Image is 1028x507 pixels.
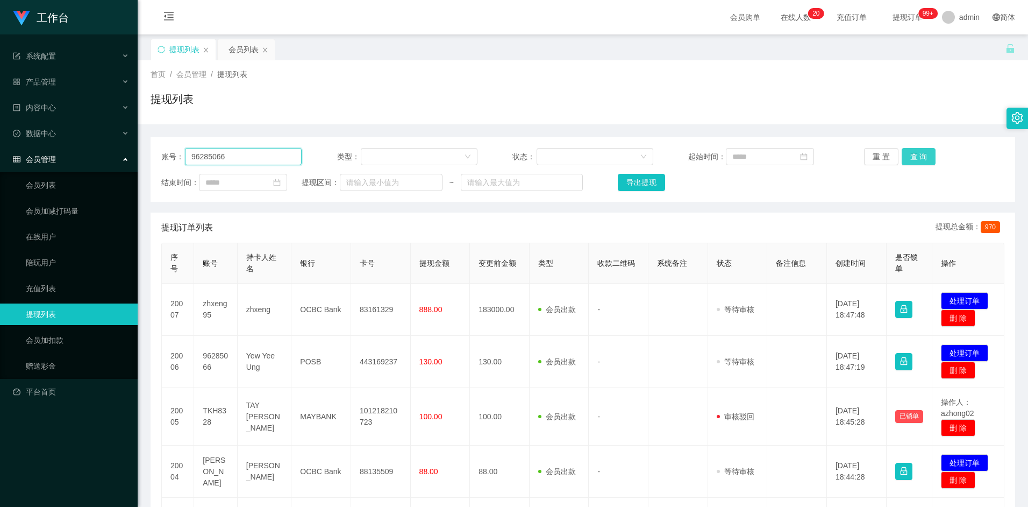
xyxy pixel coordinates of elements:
[827,336,887,388] td: [DATE] 18:47:19
[470,446,530,498] td: 88.00
[618,174,665,191] button: 导出提现
[800,153,808,160] i: 图标: calendar
[238,388,292,446] td: TAY [PERSON_NAME]
[941,344,988,362] button: 处理订单
[470,388,530,446] td: 100.00
[169,39,199,60] div: 提现列表
[470,284,530,336] td: 183000.00
[26,226,129,248] a: 在线用户
[26,200,129,222] a: 会员加减打码量
[717,259,732,267] span: 状态
[13,78,20,86] i: 图标: appstore-o
[351,284,411,336] td: 83161329
[597,259,635,267] span: 收款二维码
[151,70,166,79] span: 首页
[941,471,975,489] button: 删 除
[302,177,339,188] span: 提现区间：
[717,467,754,476] span: 等待审核
[936,221,1004,234] div: 提现总金额：
[185,148,302,165] input: 请输入
[161,151,185,163] span: 账号：
[340,174,442,191] input: 请输入最小值为
[941,292,988,309] button: 处理订单
[895,353,912,370] button: 图标: lock
[37,1,69,35] h1: 工作台
[479,259,516,267] span: 变更前金额
[162,388,194,446] td: 20005
[151,1,187,35] i: 图标: menu-fold
[717,412,754,421] span: 审核驳回
[238,336,292,388] td: Yew Yee Ung
[13,130,20,137] i: 图标: check-circle-o
[470,336,530,388] td: 130.00
[26,304,129,325] a: 提现列表
[538,305,576,314] span: 会员出款
[776,259,806,267] span: 备注信息
[688,151,726,163] span: 起始时间：
[194,336,237,388] td: 96285066
[161,177,199,188] span: 结束时间：
[419,357,442,366] span: 130.00
[981,221,1000,233] span: 970
[827,284,887,336] td: [DATE] 18:47:48
[941,398,974,418] span: 操作人：azhong02
[351,446,411,498] td: 88135509
[993,13,1000,21] i: 图标: global
[13,52,20,60] i: 图标: form
[717,305,754,314] span: 等待审核
[158,46,165,53] i: 图标: sync
[13,13,69,22] a: 工作台
[419,305,442,314] span: 888.00
[194,446,237,498] td: [PERSON_NAME]
[13,11,30,26] img: logo.9652507e.png
[918,8,938,19] sup: 1055
[162,446,194,498] td: 20004
[351,336,411,388] td: 443169237
[902,148,936,165] button: 查 询
[597,357,600,366] span: -
[895,463,912,480] button: 图标: lock
[640,153,647,161] i: 图标: down
[461,174,583,191] input: 请输入最大值为
[538,467,576,476] span: 会员出款
[203,47,209,53] i: 图标: close
[597,305,600,314] span: -
[203,259,218,267] span: 账号
[161,221,213,234] span: 提现订单列表
[246,253,276,273] span: 持卡人姓名
[597,467,600,476] span: -
[895,301,912,318] button: 图标: lock
[13,381,129,403] a: 图标: dashboard平台首页
[419,259,449,267] span: 提现金额
[442,177,461,188] span: ~
[262,47,268,53] i: 图标: close
[808,8,824,19] sup: 20
[351,388,411,446] td: 101218210723
[1005,44,1015,53] i: 图标: unlock
[816,8,820,19] p: 0
[864,148,898,165] button: 重 置
[217,70,247,79] span: 提现列表
[465,153,471,161] i: 图标: down
[941,309,975,327] button: 删 除
[291,446,351,498] td: OCBC Bank
[831,13,872,21] span: 充值订单
[13,104,20,111] i: 图标: profile
[162,336,194,388] td: 20006
[538,259,553,267] span: 类型
[895,253,918,273] span: 是否锁单
[291,388,351,446] td: MAYBANK
[512,151,537,163] span: 状态：
[941,362,975,379] button: 删 除
[26,278,129,299] a: 充值列表
[836,259,866,267] span: 创建时间
[360,259,375,267] span: 卡号
[887,13,928,21] span: 提现订单
[26,329,129,351] a: 会员加扣款
[941,419,975,436] button: 删 除
[229,39,259,60] div: 会员列表
[151,91,194,107] h1: 提现列表
[657,259,687,267] span: 系统备注
[211,70,213,79] span: /
[13,78,56,86] span: 产品管理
